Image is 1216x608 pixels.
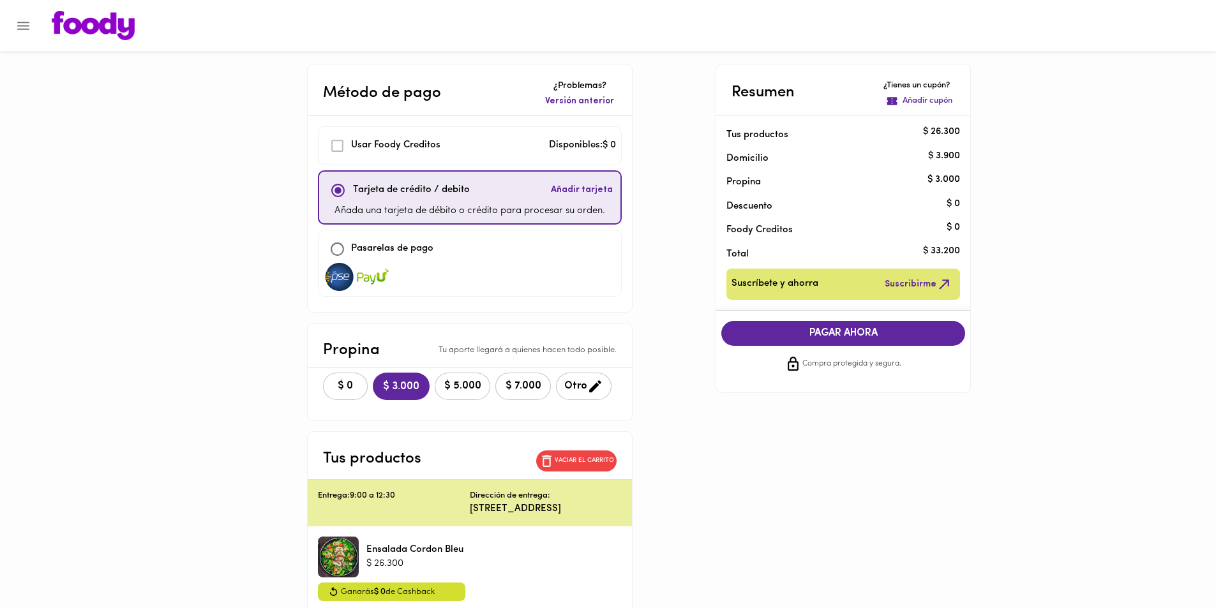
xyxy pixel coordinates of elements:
p: Tus productos [726,128,940,142]
iframe: Messagebird Livechat Widget [1142,534,1203,595]
span: Ganarás de Cashback [341,585,435,599]
p: Ensalada Cordon Bleu [366,543,463,556]
p: Vaciar el carrito [555,456,614,465]
p: $ 0 [947,221,960,234]
span: $ 5.000 [443,380,482,392]
button: $ 7.000 [495,373,551,400]
p: Pasarelas de pago [351,242,433,256]
p: Total [726,248,940,261]
p: Tu aporte llegará a quienes hacen todo posible. [439,345,617,357]
p: Dirección de entrega: [470,490,550,502]
button: Otro [556,373,612,400]
p: Tarjeta de crédito / debito [353,183,470,198]
p: Disponibles: $ 0 [549,138,616,153]
button: PAGAR AHORA [721,321,965,346]
p: $ 26.300 [923,126,960,139]
p: Usar Foody Creditos [351,138,440,153]
button: $ 3.000 [373,373,430,400]
p: $ 26.300 [366,557,463,570]
button: Suscribirme [882,274,955,295]
span: Suscribirme [885,276,952,292]
p: Foody Creditos [726,223,940,237]
p: ¿Problemas? [543,80,617,93]
p: Método de pago [323,82,441,105]
p: Añadir cupón [903,95,952,107]
button: Añadir cupón [883,93,955,110]
span: Otro [564,378,603,394]
button: Vaciar el carrito [536,450,617,471]
p: $ 3.000 [927,173,960,186]
span: Versión anterior [545,95,614,108]
p: Propina [323,339,380,362]
span: Compra protegida y segura. [802,358,901,371]
span: Añadir tarjeta [551,184,613,196]
p: [STREET_ADDRESS] [470,502,622,515]
p: $ 0 [947,197,960,211]
span: $ 0 [374,588,386,596]
p: $ 33.200 [923,245,960,258]
button: $ 0 [323,373,368,400]
p: Añada una tarjeta de débito o crédito para procesar su orden. [334,204,605,219]
p: $ 3.900 [928,149,960,163]
p: Propina [726,175,940,189]
button: $ 5.000 [435,373,490,400]
p: Domicilio [726,152,769,165]
span: PAGAR AHORA [734,327,952,339]
p: Tus productos [323,447,421,470]
img: visa [324,263,356,291]
p: Resumen [732,81,795,104]
p: Entrega: 9:00 a 12:30 [318,490,470,502]
img: visa [357,263,389,291]
p: Descuento [726,200,772,213]
img: logo.png [52,11,135,40]
span: $ 7.000 [504,380,543,392]
button: Menu [8,10,39,41]
span: $ 3.000 [383,381,419,393]
span: $ 0 [331,380,359,392]
button: Añadir tarjeta [548,177,615,204]
button: Versión anterior [543,93,617,110]
p: ¿Tienes un cupón? [883,80,955,92]
span: Suscríbete y ahorra [732,276,818,292]
div: Ensalada Cordon Bleu [318,537,359,577]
